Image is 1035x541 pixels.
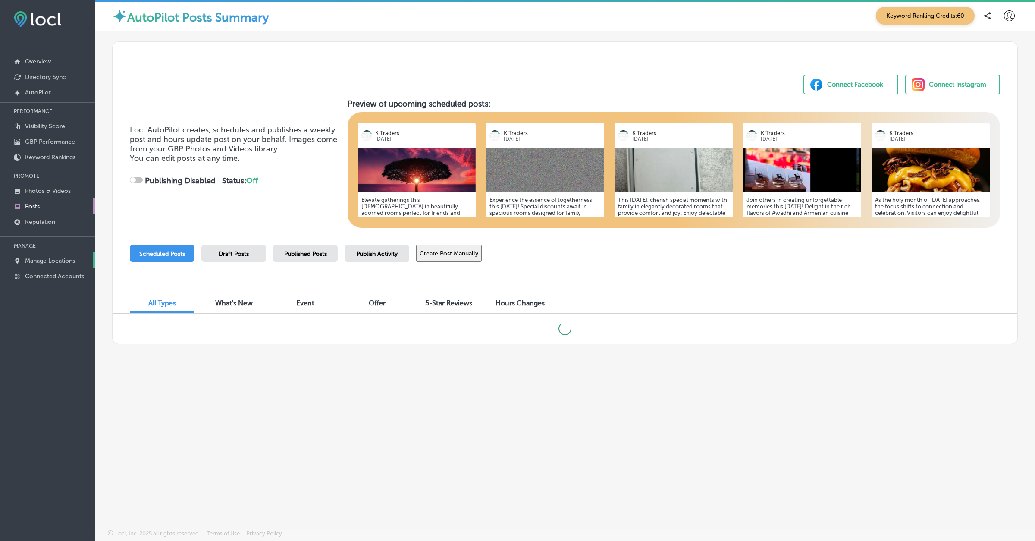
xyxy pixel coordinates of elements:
[145,176,216,186] strong: Publishing Disabled
[369,299,386,307] span: Offer
[746,197,858,268] h5: Join others in creating unforgettable memories this [DATE]! Delight in the rich flavors of Awadhi...
[115,530,200,537] p: Locl, Inc. 2025 all rights reserved.
[127,10,269,25] label: AutoPilot Posts Summary
[25,154,75,161] p: Keyword Rankings
[112,9,127,24] img: autopilot-icon
[284,250,327,258] span: Published Posts
[14,11,61,27] img: fda3e92497d09a02dc62c9cd864e3231.png
[25,203,40,210] p: Posts
[416,245,482,262] button: Create Post Manually
[746,130,757,141] img: logo
[803,75,898,94] button: Connect Facebook
[743,148,861,192] img: 1747926154fe57cc8b-57be-44a2-a929-fccabb4b2e4d_2025-05-22.png
[25,273,84,280] p: Connected Accounts
[246,176,258,186] span: Off
[929,78,986,91] div: Connect Instagram
[876,7,975,25] span: Keyword Ranking Credits: 60
[222,176,258,186] strong: Status:
[207,530,240,541] a: Terms of Use
[130,125,337,154] span: Locl AutoPilot creates, schedules and publishes a weekly post and hours update post on your behal...
[25,89,51,96] p: AutoPilot
[25,123,65,130] p: Visibility Score
[375,136,472,142] p: [DATE]
[489,130,500,141] img: logo
[486,148,604,192] img: 17550893781975afbf-d43e-4cea-9c06-d5464eb810af_2025-08-11.jpg
[348,99,1000,109] h3: Preview of upcoming scheduled posts:
[25,257,75,264] p: Manage Locations
[130,154,240,163] span: You can edit posts at any time.
[504,130,601,136] p: K Traders
[875,130,886,141] img: logo
[375,130,472,136] p: K Traders
[872,148,990,192] img: 1756220083da758271-0591-4b8f-a29c-445c66856787_2025-08-26.jpg
[889,136,986,142] p: [DATE]
[361,197,473,268] h5: Elevate gatherings this [DEMOGRAPHIC_DATA] in beautifully adorned rooms perfect for friends and f...
[875,197,986,274] h5: As the holy month of [DATE] approaches, the focus shifts to connection and celebration. Visitors ...
[504,136,601,142] p: [DATE]
[489,197,601,261] h5: Experience the essence of togetherness this [DATE]! Special discounts await in spacious rooms des...
[296,299,314,307] span: Event
[356,250,398,258] span: Publish Activity
[761,130,858,136] p: K Traders
[25,58,51,65] p: Overview
[618,130,629,141] img: logo
[139,250,185,258] span: Scheduled Posts
[361,130,372,141] img: logo
[618,197,729,268] h5: This [DATE], cherish special moments with family in elegantly decorated rooms that provide comfor...
[246,530,282,541] a: Privacy Policy
[425,299,472,307] span: 5-Star Reviews
[25,138,75,145] p: GBP Performance
[496,299,545,307] span: Hours Changes
[632,136,729,142] p: [DATE]
[358,148,476,192] img: 1755784832569542ab-36ca-402d-bc38-d7edf525b7cc_2025-08-21.png
[761,136,858,142] p: [DATE]
[905,75,1000,94] button: Connect Instagram
[632,130,729,136] p: K Traders
[25,73,66,81] p: Directory Sync
[889,130,986,136] p: K Traders
[215,299,253,307] span: What's New
[25,187,71,195] p: Photos & Videos
[827,78,883,91] div: Connect Facebook
[148,299,176,307] span: All Types
[25,218,55,226] p: Reputation
[615,148,733,192] img: 1750817784ec1ac5e2-4ae4-4ba3-a547-bc7da7ac1a19_2025-06-24.jpg
[219,250,249,258] span: Draft Posts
